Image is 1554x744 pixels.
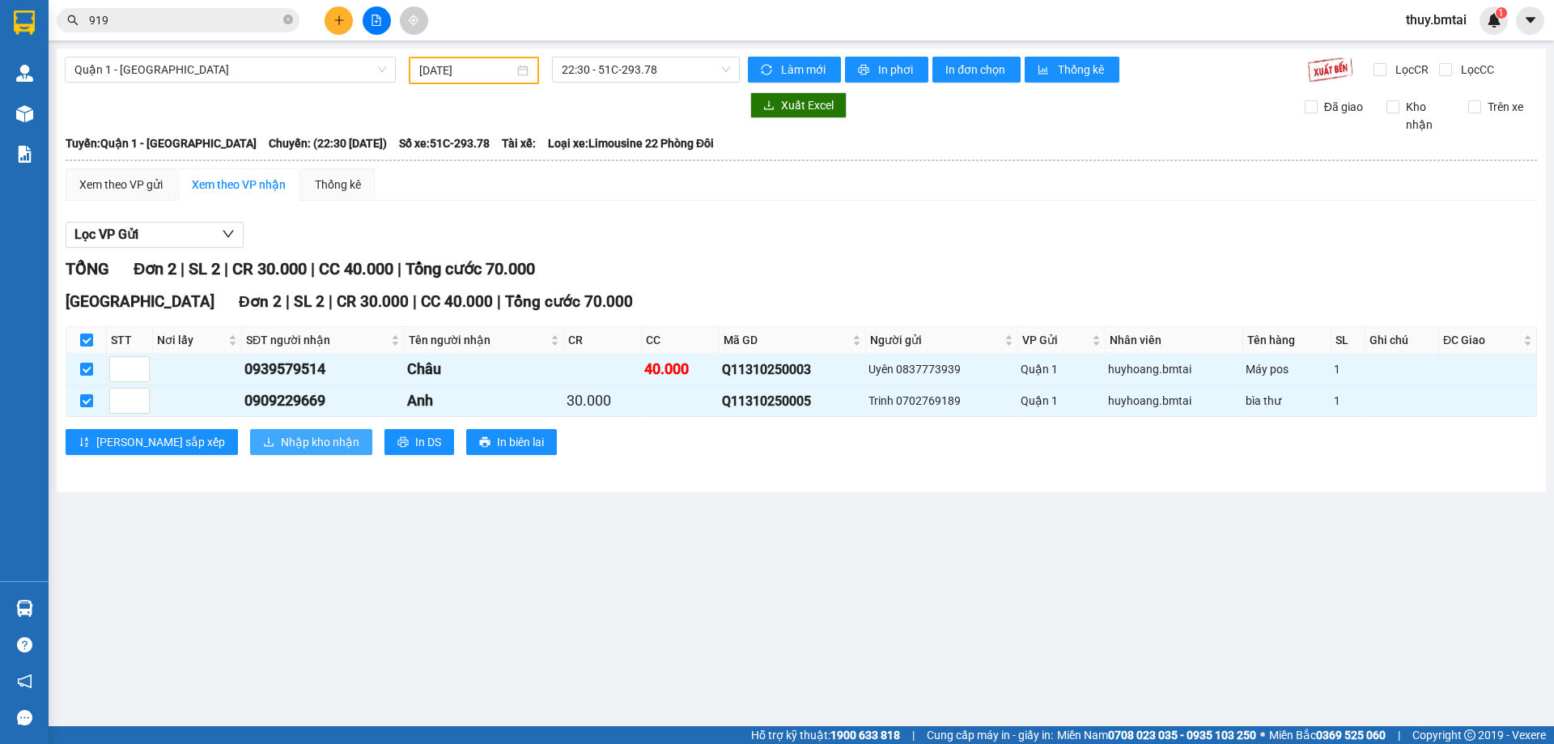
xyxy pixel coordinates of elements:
[409,331,547,349] span: Tên người nhận
[294,292,325,311] span: SL 2
[1025,57,1119,83] button: bar-chartThống kê
[399,134,490,152] span: Số xe: 51C-293.78
[239,292,282,311] span: Đơn 2
[1443,331,1520,349] span: ĐC Giao
[1018,354,1106,385] td: Quận 1
[1523,13,1538,28] span: caret-down
[242,354,405,385] td: 0939579514
[868,392,1014,410] div: Trinh 0702769189
[157,331,225,349] span: Nơi lấy
[66,259,109,278] span: TỔNG
[1108,360,1240,378] div: huyhoang.bmtai
[505,292,633,311] span: Tổng cước 70.000
[763,100,775,113] span: download
[17,710,32,725] span: message
[189,259,220,278] span: SL 2
[16,65,33,82] img: warehouse-icon
[644,358,716,381] div: 40.000
[269,134,387,152] span: Chuyến: (22:30 [DATE])
[1106,327,1243,354] th: Nhân viên
[413,292,417,311] span: |
[319,259,393,278] span: CC 40.000
[74,224,138,244] span: Lọc VP Gửi
[325,6,353,35] button: plus
[89,11,280,29] input: Tìm tên, số ĐT hoặc mã đơn
[748,57,841,83] button: syncLàm mới
[1108,392,1240,410] div: huyhoang.bmtai
[407,358,561,381] div: Châu
[642,327,720,354] th: CC
[1516,6,1544,35] button: caret-down
[1246,392,1327,410] div: bìa thư
[1058,61,1106,79] span: Thống kê
[134,259,176,278] span: Đơn 2
[720,385,866,417] td: Q11310250005
[845,57,928,83] button: printerIn phơi
[329,292,333,311] span: |
[66,292,214,311] span: [GEOGRAPHIC_DATA]
[750,92,847,118] button: downloadXuất Excel
[66,429,238,455] button: sort-ascending[PERSON_NAME] sắp xếp
[1260,732,1265,738] span: ⚪️
[17,674,32,689] span: notification
[1481,98,1530,116] span: Trên xe
[502,134,536,152] span: Tài xế:
[1331,327,1365,354] th: SL
[1038,64,1051,77] span: bar-chart
[286,292,290,311] span: |
[405,385,564,417] td: Anh
[1334,392,1362,410] div: 1
[246,331,388,349] span: SĐT người nhận
[567,389,639,412] div: 30.000
[722,391,863,411] div: Q11310250005
[945,61,1008,79] span: In đơn chọn
[242,385,405,417] td: 0909229669
[1057,726,1256,744] span: Miền Nam
[400,6,428,35] button: aim
[927,726,1053,744] span: Cung cấp máy in - giấy in:
[1399,98,1456,134] span: Kho nhận
[1022,331,1089,349] span: VP Gửi
[407,389,561,412] div: Anh
[781,61,828,79] span: Làm mới
[96,433,225,451] span: [PERSON_NAME] sắp xếp
[858,64,872,77] span: printer
[405,354,564,385] td: Châu
[192,176,286,193] div: Xem theo VP nhận
[1498,7,1504,19] span: 1
[1496,7,1507,19] sup: 1
[337,292,409,311] span: CR 30.000
[781,96,834,114] span: Xuất Excel
[16,105,33,122] img: warehouse-icon
[724,331,849,349] span: Mã GD
[415,433,441,451] span: In DS
[1454,61,1497,79] span: Lọc CC
[1398,726,1400,744] span: |
[1021,392,1102,410] div: Quận 1
[79,176,163,193] div: Xem theo VP gửi
[870,331,1000,349] span: Người gửi
[397,259,401,278] span: |
[421,292,493,311] span: CC 40.000
[497,292,501,311] span: |
[419,62,514,79] input: 13/10/2025
[315,176,361,193] div: Thống kê
[1389,61,1431,79] span: Lọc CR
[66,222,244,248] button: Lọc VP Gửi
[720,354,866,385] td: Q11310250003
[1307,57,1353,83] img: 9k=
[384,429,454,455] button: printerIn DS
[868,360,1014,378] div: Uyên 0837773939
[1393,10,1480,30] span: thuy.bmtai
[397,436,409,449] span: printer
[1464,729,1475,741] span: copyright
[562,57,730,82] span: 22:30 - 51C-293.78
[180,259,185,278] span: |
[17,637,32,653] span: question-circle
[878,61,915,79] span: In phơi
[244,358,402,381] div: 0939579514
[548,134,714,152] span: Loại xe: Limousine 22 Phòng Đôi
[1365,327,1439,354] th: Ghi chú
[16,600,33,617] img: warehouse-icon
[564,327,642,354] th: CR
